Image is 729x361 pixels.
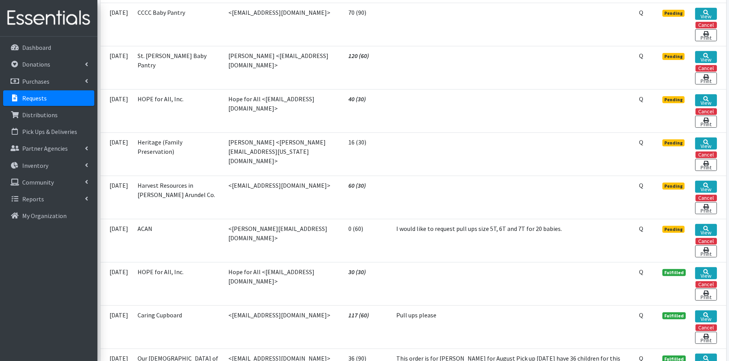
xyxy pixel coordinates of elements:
[392,305,634,349] td: Pull ups please
[3,40,94,55] a: Dashboard
[695,65,717,72] button: Cancel
[695,72,717,85] a: Print
[344,262,392,305] td: 30 (30)
[224,305,344,349] td: <[EMAIL_ADDRESS][DOMAIN_NAME]>
[101,219,133,262] td: [DATE]
[22,60,50,68] p: Donations
[344,89,392,132] td: 40 (30)
[3,5,94,31] img: HumanEssentials
[662,269,686,276] span: Fulfilled
[695,22,717,28] button: Cancel
[639,268,643,276] abbr: Quantity
[22,212,67,220] p: My Organization
[695,332,717,344] a: Print
[22,94,47,102] p: Requests
[639,95,643,103] abbr: Quantity
[224,89,344,132] td: Hope for All <[EMAIL_ADDRESS][DOMAIN_NAME]>
[224,176,344,219] td: <[EMAIL_ADDRESS][DOMAIN_NAME]>
[3,191,94,207] a: Reports
[22,77,49,85] p: Purchases
[224,3,344,46] td: <[EMAIL_ADDRESS][DOMAIN_NAME]>
[101,176,133,219] td: [DATE]
[22,162,48,169] p: Inventory
[224,219,344,262] td: <[PERSON_NAME][EMAIL_ADDRESS][DOMAIN_NAME]>
[639,225,643,232] abbr: Quantity
[344,132,392,176] td: 16 (30)
[133,3,224,46] td: CCCC Baby Pantry
[639,9,643,16] abbr: Quantity
[695,289,717,301] a: Print
[22,111,58,119] p: Distributions
[344,176,392,219] td: 60 (30)
[3,141,94,156] a: Partner Agencies
[639,138,643,146] abbr: Quantity
[133,262,224,305] td: HOPE for All, Inc.
[224,46,344,89] td: [PERSON_NAME] <[EMAIL_ADDRESS][DOMAIN_NAME]>
[344,46,392,89] td: 120 (60)
[695,181,717,193] a: View
[662,96,685,103] span: Pending
[695,94,717,106] a: View
[224,132,344,176] td: [PERSON_NAME] <[PERSON_NAME][EMAIL_ADDRESS][US_STATE][DOMAIN_NAME]>
[662,226,685,233] span: Pending
[695,159,717,171] a: Print
[344,3,392,46] td: 70 (90)
[22,128,77,136] p: Pick Ups & Deliveries
[639,311,643,319] abbr: Quantity
[3,74,94,89] a: Purchases
[695,281,717,288] button: Cancel
[133,89,224,132] td: HOPE for All, Inc.
[3,124,94,139] a: Pick Ups & Deliveries
[133,305,224,349] td: Caring Cupboard
[101,132,133,176] td: [DATE]
[101,89,133,132] td: [DATE]
[695,116,717,128] a: Print
[695,224,717,236] a: View
[695,51,717,63] a: View
[3,208,94,224] a: My Organization
[695,245,717,257] a: Print
[695,310,717,322] a: View
[3,56,94,72] a: Donations
[101,3,133,46] td: [DATE]
[662,53,685,60] span: Pending
[639,181,643,189] abbr: Quantity
[3,158,94,173] a: Inventory
[22,195,44,203] p: Reports
[695,108,717,115] button: Cancel
[662,10,685,17] span: Pending
[101,46,133,89] td: [DATE]
[695,195,717,201] button: Cancel
[695,202,717,214] a: Print
[695,267,717,279] a: View
[392,219,634,262] td: I would like to request pull ups size 5T, 6T and 7T for 20 babies.
[639,52,643,60] abbr: Quantity
[224,262,344,305] td: Hope for All <[EMAIL_ADDRESS][DOMAIN_NAME]>
[695,324,717,331] button: Cancel
[662,312,686,319] span: Fulfilled
[133,132,224,176] td: Heritage (Family Preservation)
[22,44,51,51] p: Dashboard
[3,90,94,106] a: Requests
[101,305,133,349] td: [DATE]
[695,8,717,20] a: View
[3,107,94,123] a: Distributions
[3,174,94,190] a: Community
[344,305,392,349] td: 117 (60)
[344,219,392,262] td: 0 (60)
[22,178,54,186] p: Community
[101,262,133,305] td: [DATE]
[695,137,717,150] a: View
[662,183,685,190] span: Pending
[695,151,717,158] button: Cancel
[695,29,717,41] a: Print
[695,238,717,245] button: Cancel
[133,176,224,219] td: Harvest Resources in [PERSON_NAME] Arundel Co.
[133,219,224,262] td: ACAN
[22,144,68,152] p: Partner Agencies
[662,139,685,146] span: Pending
[133,46,224,89] td: St. [PERSON_NAME] Baby Pantry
